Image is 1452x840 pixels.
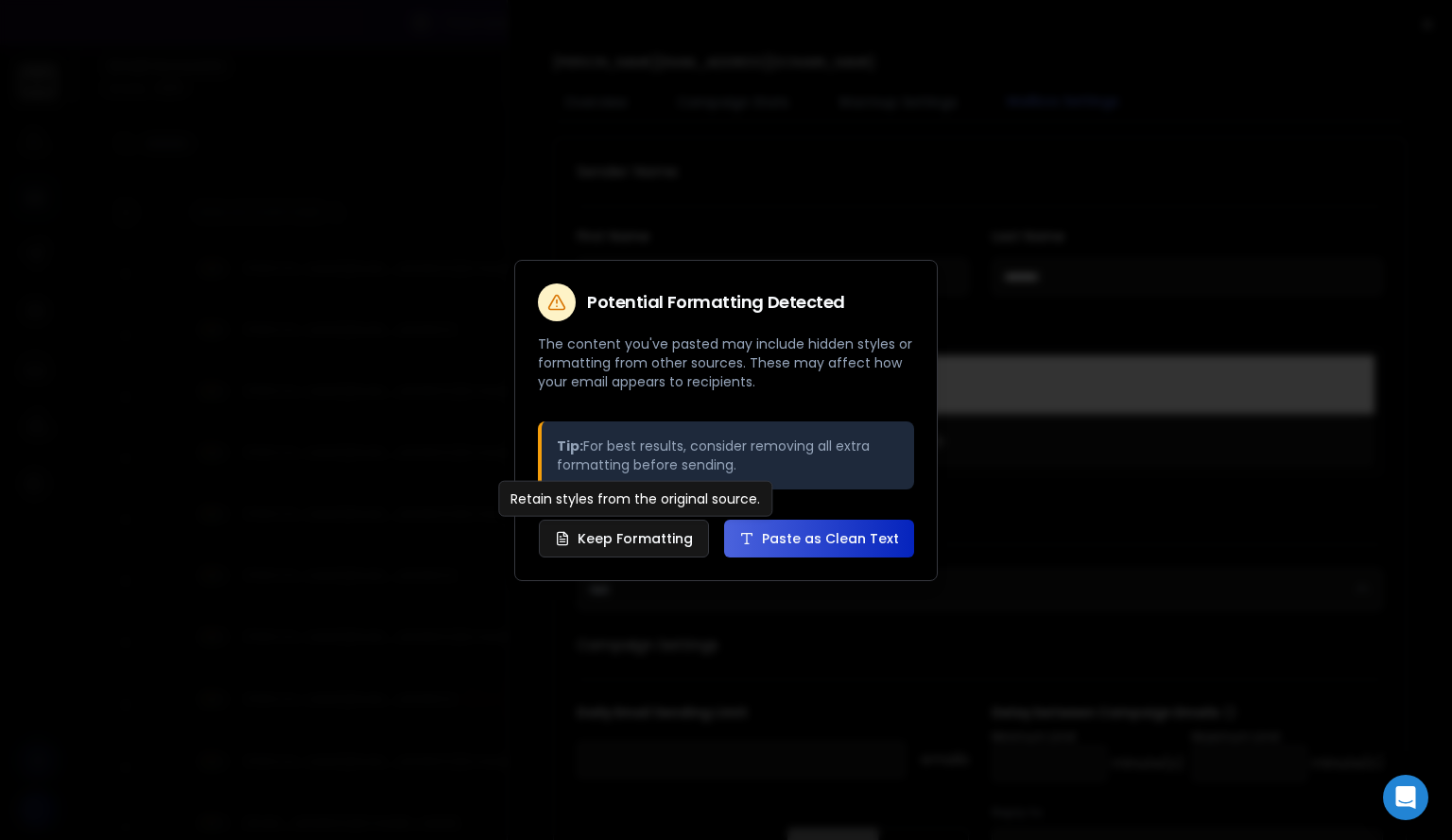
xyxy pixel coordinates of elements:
[587,294,845,311] h2: Potential Formatting Detected
[724,520,914,557] button: Paste as Clean Text
[498,481,772,517] div: Retain styles from the original source.
[538,334,914,391] p: The content you've pasted may include hidden styles or formatting from other sources. These may a...
[539,520,709,557] button: Keep Formatting
[557,437,583,455] strong: Tip:
[1383,775,1428,820] div: Open Intercom Messenger
[557,437,899,474] p: For best results, consider removing all extra formatting before sending.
